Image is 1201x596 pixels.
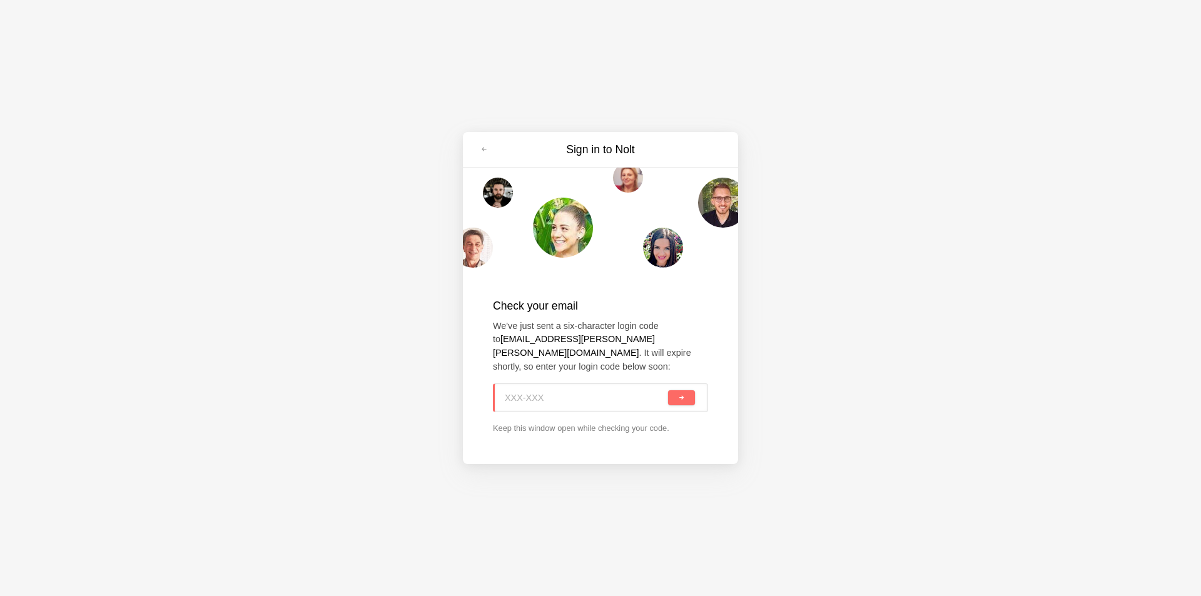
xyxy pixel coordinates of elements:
p: We've just sent a six-character login code to . It will expire shortly, so enter your login code ... [493,320,708,373]
h2: Check your email [493,298,708,314]
h3: Sign in to Nolt [495,142,706,158]
p: Keep this window open while checking your code. [493,422,708,434]
strong: [EMAIL_ADDRESS][PERSON_NAME][PERSON_NAME][DOMAIN_NAME] [493,334,655,358]
input: XXX-XXX [505,384,666,412]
